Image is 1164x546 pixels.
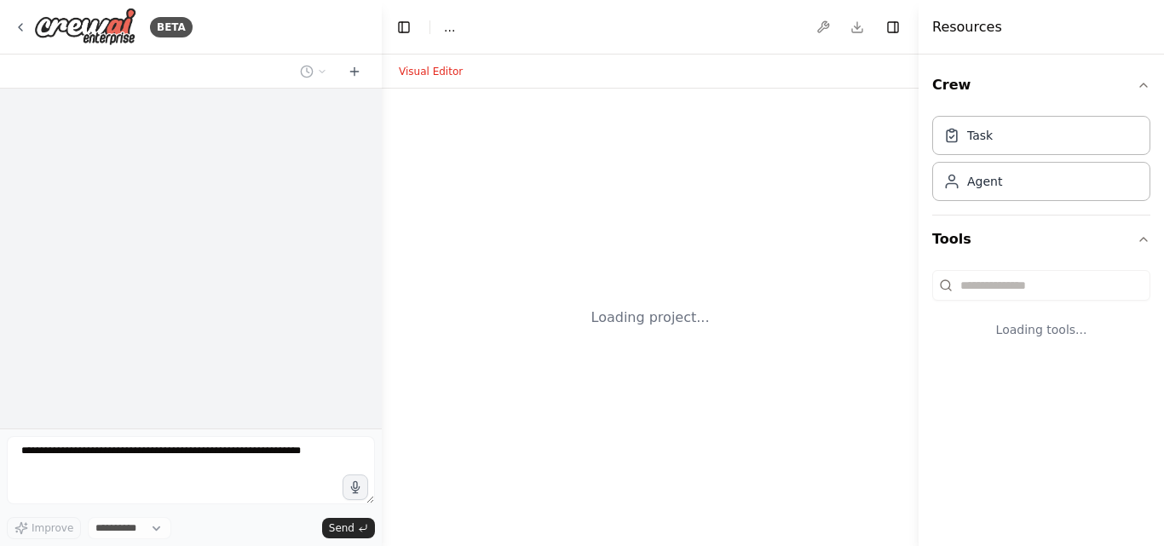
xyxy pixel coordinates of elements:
span: Send [329,521,354,535]
div: Loading tools... [932,307,1150,352]
button: Crew [932,61,1150,109]
button: Start a new chat [341,61,368,82]
button: Send [322,518,375,538]
div: Crew [932,109,1150,215]
button: Tools [932,216,1150,263]
button: Visual Editor [389,61,473,82]
div: Agent [967,173,1002,190]
nav: breadcrumb [444,19,455,36]
div: Loading project... [591,307,710,328]
button: Click to speak your automation idea [343,474,368,500]
button: Hide left sidebar [392,15,416,39]
img: Logo [34,8,136,46]
span: Improve [32,521,73,535]
button: Switch to previous chat [293,61,334,82]
div: BETA [150,17,193,37]
h4: Resources [932,17,1002,37]
div: Tools [932,263,1150,365]
span: ... [444,19,455,36]
button: Improve [7,517,81,539]
div: Task [967,127,993,144]
button: Hide right sidebar [881,15,905,39]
